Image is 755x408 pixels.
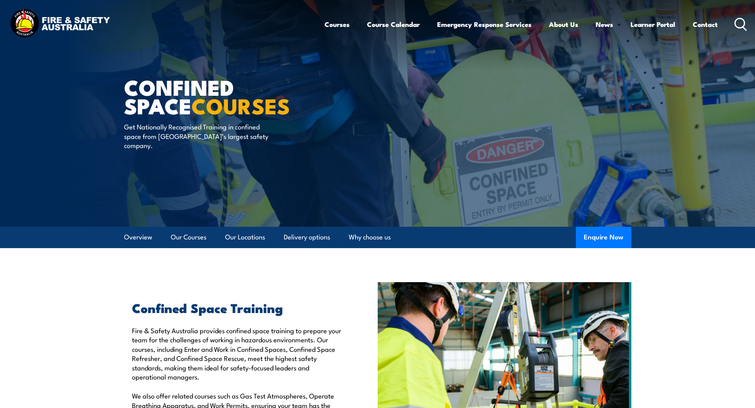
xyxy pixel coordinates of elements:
a: Course Calendar [367,14,420,35]
a: Our Courses [171,227,206,248]
p: Fire & Safety Australia provides confined space training to prepare your team for the challenges ... [132,326,341,381]
a: Our Locations [225,227,265,248]
button: Enquire Now [576,227,631,248]
a: Contact [693,14,718,35]
a: Emergency Response Services [437,14,531,35]
a: News [596,14,613,35]
a: About Us [549,14,578,35]
a: Why choose us [349,227,391,248]
h2: Confined Space Training [132,302,341,313]
h1: Confined Space [124,78,320,114]
strong: COURSES [191,89,290,121]
a: Delivery options [284,227,330,248]
a: Courses [325,14,350,35]
p: Get Nationally Recognised Training in confined space from [GEOGRAPHIC_DATA]’s largest safety comp... [124,122,269,150]
a: Overview [124,227,152,248]
a: Learner Portal [631,14,675,35]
